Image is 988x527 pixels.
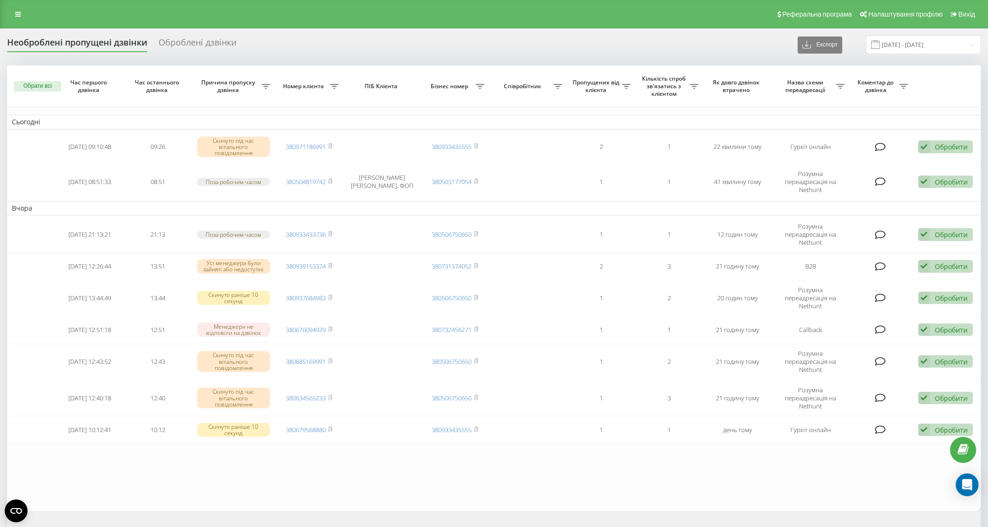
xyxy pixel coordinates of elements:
[703,165,772,199] td: 41 хвилину тому
[772,317,849,342] td: Callback
[56,217,124,252] td: [DATE] 21:13:21
[772,217,849,252] td: Розумна переадресація на Nethunt
[432,142,471,151] a: 380933435555
[854,79,899,93] span: Коментар до дзвінка
[197,137,270,157] div: Скинуто під час вітального повідомлення
[7,201,981,215] td: Вчора
[567,381,635,416] td: 1
[703,344,772,379] td: 21 годину тому
[567,344,635,379] td: 1
[935,294,968,303] div: Обробити
[432,425,471,434] a: 380933435555
[432,394,471,402] a: 380506750650
[935,177,968,186] div: Обробити
[197,351,270,372] div: Скинуто під час вітального повідомлення
[124,344,192,379] td: 12:43
[197,323,270,337] div: Менеджери не відповіли на дзвінок
[772,254,849,279] td: B2B
[635,165,704,199] td: 1
[56,165,124,199] td: [DATE] 08:51:33
[197,423,270,437] div: Скинуто раніше 10 секунд
[286,325,326,334] a: 380676094929
[64,79,116,93] span: Час першого дзвінка
[280,83,330,90] span: Номер клієнта
[432,325,471,334] a: 380732456271
[772,417,849,443] td: Гуркіт онлайн
[351,83,413,90] span: ПІБ Клієнта
[635,344,704,379] td: 2
[956,473,979,496] div: Open Intercom Messenger
[286,357,326,366] a: 380685169991
[868,10,942,18] span: Налаштування профілю
[426,83,476,90] span: Бізнес номер
[432,262,471,270] a: 380731374052
[286,177,326,186] a: 380504819742
[124,165,192,199] td: 08:51
[798,37,842,54] button: Експорт
[197,231,270,239] div: Поза робочим часом
[772,131,849,163] td: Гуркіт онлайн
[635,131,704,163] td: 1
[959,10,975,18] span: Вихід
[703,131,772,163] td: 22 хвилини тому
[935,325,968,334] div: Обробити
[567,217,635,252] td: 1
[124,417,192,443] td: 10:12
[197,178,270,186] div: Поза робочим часом
[567,131,635,163] td: 2
[56,254,124,279] td: [DATE] 12:26:44
[935,425,968,435] div: Обробити
[56,417,124,443] td: [DATE] 10:12:41
[124,317,192,342] td: 12:51
[703,254,772,279] td: 21 годину тому
[772,281,849,315] td: Розумна переадресація на Nethunt
[343,165,421,199] td: [PERSON_NAME] [PERSON_NAME], ФОП
[197,79,262,93] span: Причина пропуску дзвінка
[432,177,471,186] a: 380503177054
[567,317,635,342] td: 1
[197,291,270,305] div: Скинуто раніше 10 секунд
[286,142,326,151] a: 380971186991
[159,37,236,52] div: Оброблені дзвінки
[635,254,704,279] td: 3
[703,217,772,252] td: 12 годин тому
[56,344,124,379] td: [DATE] 12:43:52
[935,142,968,151] div: Обробити
[286,230,326,239] a: 380933433736
[776,79,836,93] span: Назва схеми переадресації
[286,262,326,270] a: 380939153324
[635,217,704,252] td: 1
[935,394,968,403] div: Обробити
[432,357,471,366] a: 380506750650
[772,381,849,416] td: Розумна переадресація на Nethunt
[567,165,635,199] td: 1
[124,217,192,252] td: 21:13
[56,381,124,416] td: [DATE] 12:40:18
[935,230,968,239] div: Обробити
[703,281,772,315] td: 20 годин тому
[640,75,690,97] span: Кількість спроб зв'язатись з клієнтом
[432,294,471,302] a: 380506750650
[567,254,635,279] td: 2
[711,79,764,93] span: Як довго дзвінок втрачено
[124,254,192,279] td: 13:51
[56,317,124,342] td: [DATE] 12:51:18
[432,230,471,239] a: 380506750650
[772,165,849,199] td: Розумна переадресація на Nethunt
[124,381,192,416] td: 12:40
[703,317,772,342] td: 21 годину тому
[703,417,772,443] td: день тому
[567,281,635,315] td: 1
[56,131,124,163] td: [DATE] 09:10:48
[286,425,326,434] a: 380679568880
[703,381,772,416] td: 21 годину тому
[197,388,270,408] div: Скинуто під час вітального повідомлення
[197,259,270,273] div: Усі менеджери були зайняті або недоступні
[935,262,968,271] div: Обробити
[124,131,192,163] td: 09:26
[56,281,124,315] td: [DATE] 13:44:49
[772,344,849,379] td: Розумна переадресація на Nethunt
[286,394,326,402] a: 380634565233
[286,294,326,302] a: 380937684983
[635,417,704,443] td: 1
